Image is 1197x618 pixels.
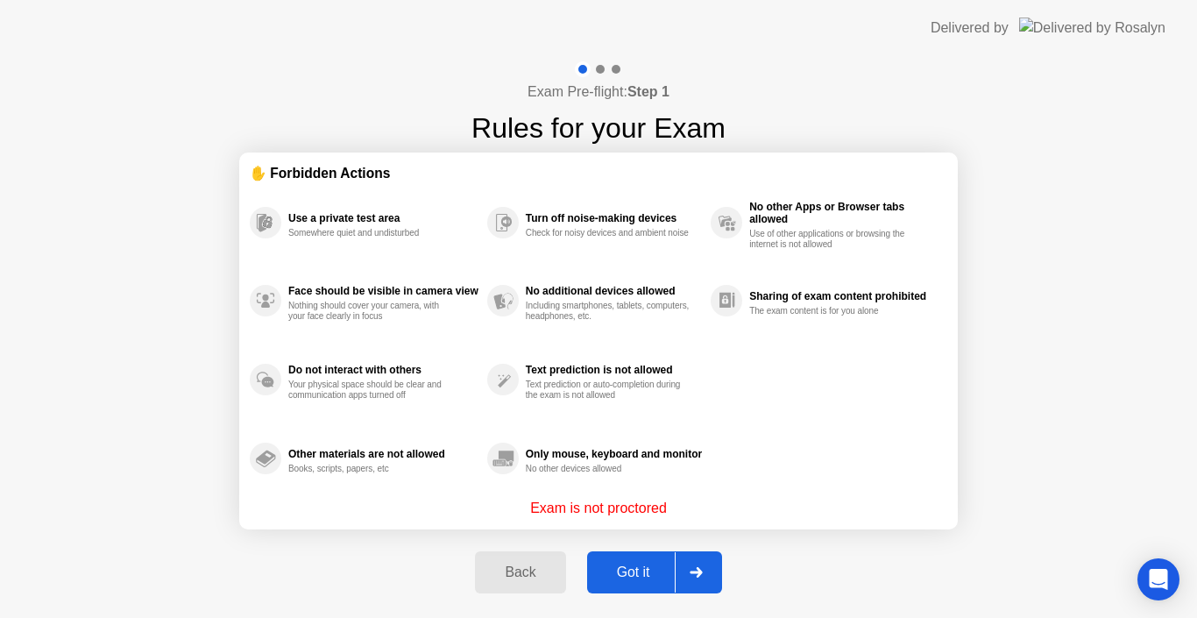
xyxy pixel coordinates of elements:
[526,448,702,460] div: Only mouse, keyboard and monitor
[475,551,565,593] button: Back
[526,301,691,322] div: Including smartphones, tablets, computers, headphones, etc.
[471,107,726,149] h1: Rules for your Exam
[749,201,938,225] div: No other Apps or Browser tabs allowed
[530,498,667,519] p: Exam is not proctored
[1019,18,1165,38] img: Delivered by Rosalyn
[250,163,947,183] div: ✋ Forbidden Actions
[528,82,669,103] h4: Exam Pre-flight:
[480,565,560,580] div: Back
[288,364,478,376] div: Do not interact with others
[288,285,478,297] div: Face should be visible in camera view
[526,364,702,376] div: Text prediction is not allowed
[749,290,938,302] div: Sharing of exam content prohibited
[526,228,691,238] div: Check for noisy devices and ambient noise
[627,84,669,99] b: Step 1
[288,212,478,224] div: Use a private test area
[587,551,722,593] button: Got it
[526,464,691,474] div: No other devices allowed
[592,565,675,580] div: Got it
[1137,558,1179,600] div: Open Intercom Messenger
[288,301,454,322] div: Nothing should cover your camera, with your face clearly in focus
[931,18,1009,39] div: Delivered by
[526,212,702,224] div: Turn off noise-making devices
[288,464,454,474] div: Books, scripts, papers, etc
[288,448,478,460] div: Other materials are not allowed
[526,380,691,401] div: Text prediction or auto-completion during the exam is not allowed
[526,285,702,297] div: No additional devices allowed
[749,306,915,316] div: The exam content is for you alone
[749,229,915,250] div: Use of other applications or browsing the internet is not allowed
[288,228,454,238] div: Somewhere quiet and undisturbed
[288,380,454,401] div: Your physical space should be clear and communication apps turned off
